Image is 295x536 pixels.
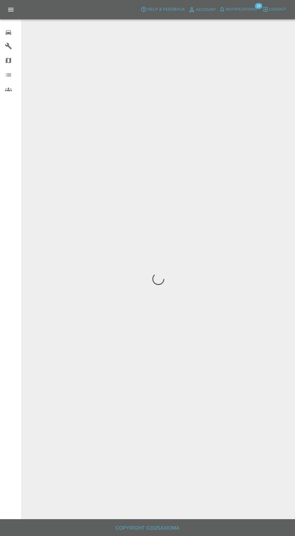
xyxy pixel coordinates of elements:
span: Help & Feedback [147,6,185,13]
h6: Copyright © 2025 Axioma [5,524,290,532]
span: Account [196,6,216,13]
button: Notifications [218,5,259,14]
span: 18 [255,3,262,9]
span: Notifications [226,6,257,13]
a: Account [187,5,218,14]
span: Logout [269,6,286,13]
button: Logout [261,5,288,14]
button: Open drawer [4,2,18,17]
button: Help & Feedback [139,5,186,14]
